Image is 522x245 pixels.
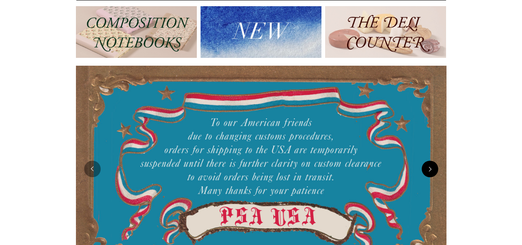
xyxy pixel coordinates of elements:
[422,161,438,177] button: Next
[201,6,321,58] img: New.jpg__PID:f73bdf93-380a-4a35-bcfe-7823039498e1
[76,6,197,58] img: 202302 Composition ledgers.jpg__PID:69722ee6-fa44-49dd-a067-31375e5d54ec
[84,161,101,177] button: Previous
[325,6,446,58] img: The Deli Counter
